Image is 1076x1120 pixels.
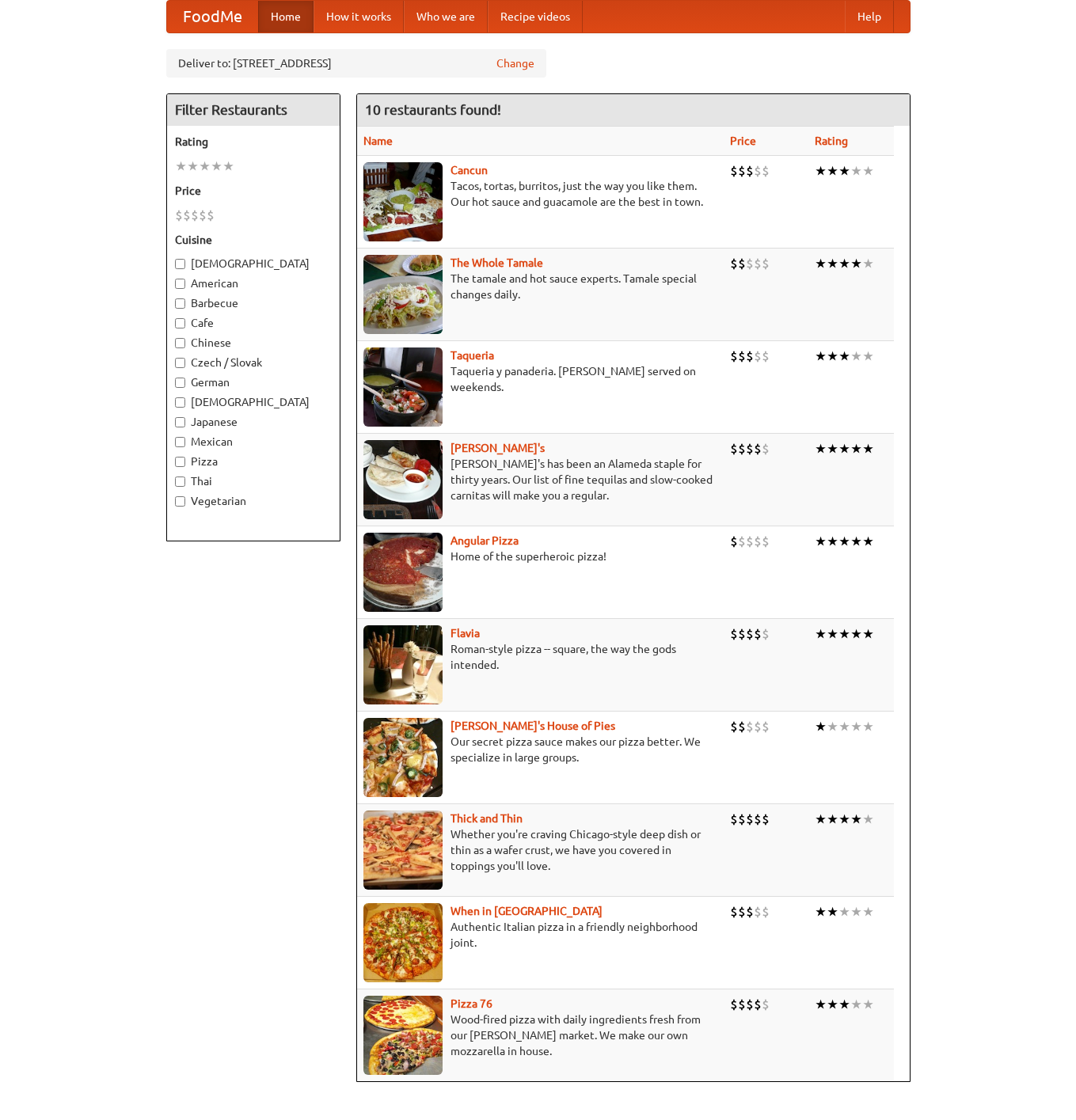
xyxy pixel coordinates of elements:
li: $ [738,162,746,180]
li: ★ [838,440,850,457]
li: ★ [838,811,850,828]
li: ★ [862,811,874,828]
input: Czech / Slovak [175,358,185,368]
b: Pizza 76 [451,997,492,1010]
li: $ [730,533,738,550]
li: $ [754,533,762,550]
li: $ [754,996,762,1013]
li: ★ [850,903,862,921]
li: $ [746,162,754,180]
ng-pluralize: 10 restaurants found! [365,102,501,117]
p: Roman-style pizza -- square, the way the gods intended. [363,641,718,673]
li: $ [746,625,754,643]
li: $ [762,903,770,921]
a: [PERSON_NAME]'s House of Pies [451,719,615,732]
a: Taqueria [451,349,494,362]
li: ★ [827,903,838,921]
input: Japanese [175,417,185,427]
li: $ [762,162,770,180]
li: $ [738,347,746,365]
a: Change [496,55,534,71]
img: cancun.jpg [363,162,443,241]
li: $ [730,625,738,643]
li: ★ [199,158,211,175]
li: ★ [815,625,827,643]
input: Thai [175,476,185,487]
li: ★ [862,903,874,921]
li: ★ [838,718,850,735]
li: $ [738,625,746,643]
li: ★ [838,347,850,365]
li: $ [738,440,746,457]
li: ★ [815,811,827,828]
li: ★ [815,162,827,180]
li: ★ [850,440,862,457]
li: $ [730,162,738,180]
li: $ [738,903,746,921]
h5: Rating [175,134,332,150]
li: ★ [862,996,874,1013]
input: [DEMOGRAPHIC_DATA] [175,259,185,269]
li: ★ [827,533,838,550]
li: ★ [827,625,838,643]
input: German [175,378,185,388]
li: $ [183,207,191,224]
a: Who we are [404,1,488,32]
li: $ [762,996,770,1013]
li: $ [730,347,738,365]
a: Price [730,135,756,147]
li: ★ [862,162,874,180]
input: Barbecue [175,298,185,309]
li: $ [730,440,738,457]
li: $ [762,811,770,828]
li: $ [730,255,738,272]
li: $ [762,718,770,735]
h5: Cuisine [175,232,332,248]
img: wheninrome.jpg [363,903,443,982]
li: ★ [862,533,874,550]
li: $ [754,440,762,457]
input: Chinese [175,338,185,348]
label: [DEMOGRAPHIC_DATA] [175,394,332,410]
p: Our secret pizza sauce makes our pizza better. We specialize in large groups. [363,734,718,765]
li: $ [754,347,762,365]
li: $ [762,533,770,550]
li: ★ [815,255,827,272]
a: Help [845,1,894,32]
a: FoodMe [167,1,258,32]
li: $ [738,718,746,735]
label: Pizza [175,454,332,469]
b: Flavia [451,627,480,640]
a: Thick and Thin [451,812,523,825]
li: ★ [175,158,187,175]
li: ★ [862,347,874,365]
a: Cancun [451,164,488,177]
li: $ [207,207,215,224]
li: $ [738,533,746,550]
p: Whether you're craving Chicago-style deep dish or thin as a wafer crust, we have you covered in t... [363,826,718,874]
a: How it works [314,1,404,32]
li: ★ [815,440,827,457]
li: $ [754,255,762,272]
li: $ [738,255,746,272]
li: $ [754,625,762,643]
p: [PERSON_NAME]'s has been an Alameda staple for thirty years. Our list of fine tequilas and slow-c... [363,456,718,503]
li: ★ [815,996,827,1013]
li: ★ [850,255,862,272]
li: ★ [827,811,838,828]
li: ★ [815,533,827,550]
label: Barbecue [175,295,332,311]
li: ★ [850,996,862,1013]
li: $ [746,440,754,457]
a: When in [GEOGRAPHIC_DATA] [451,905,603,917]
li: ★ [850,718,862,735]
li: $ [762,625,770,643]
input: Vegetarian [175,496,185,507]
li: ★ [815,718,827,735]
a: Angular Pizza [451,534,519,547]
